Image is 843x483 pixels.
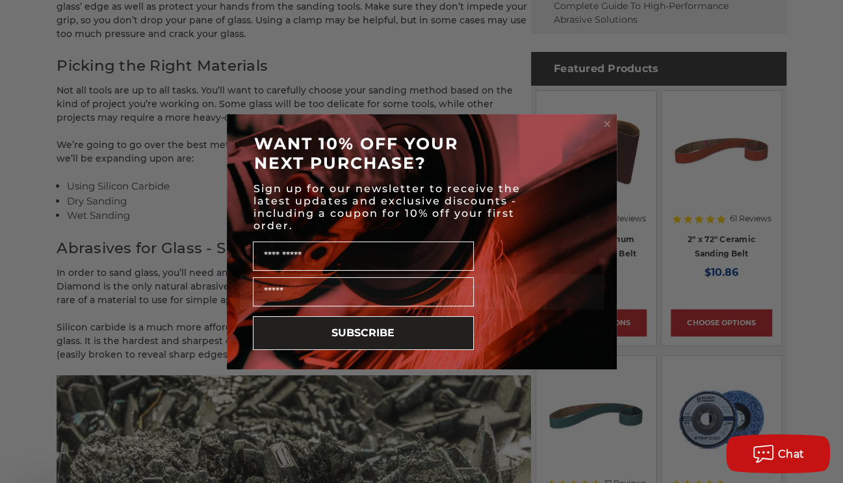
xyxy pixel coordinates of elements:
button: Close dialog [601,118,614,130]
button: Chat [726,434,830,473]
span: Chat [778,448,805,460]
button: SUBSCRIBE [253,316,474,350]
span: Sign up for our newsletter to receive the latest updates and exclusive discounts - including a co... [253,182,521,232]
span: WANT 10% OFF YOUR NEXT PURCHASE? [254,134,458,173]
input: Email [253,277,474,306]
